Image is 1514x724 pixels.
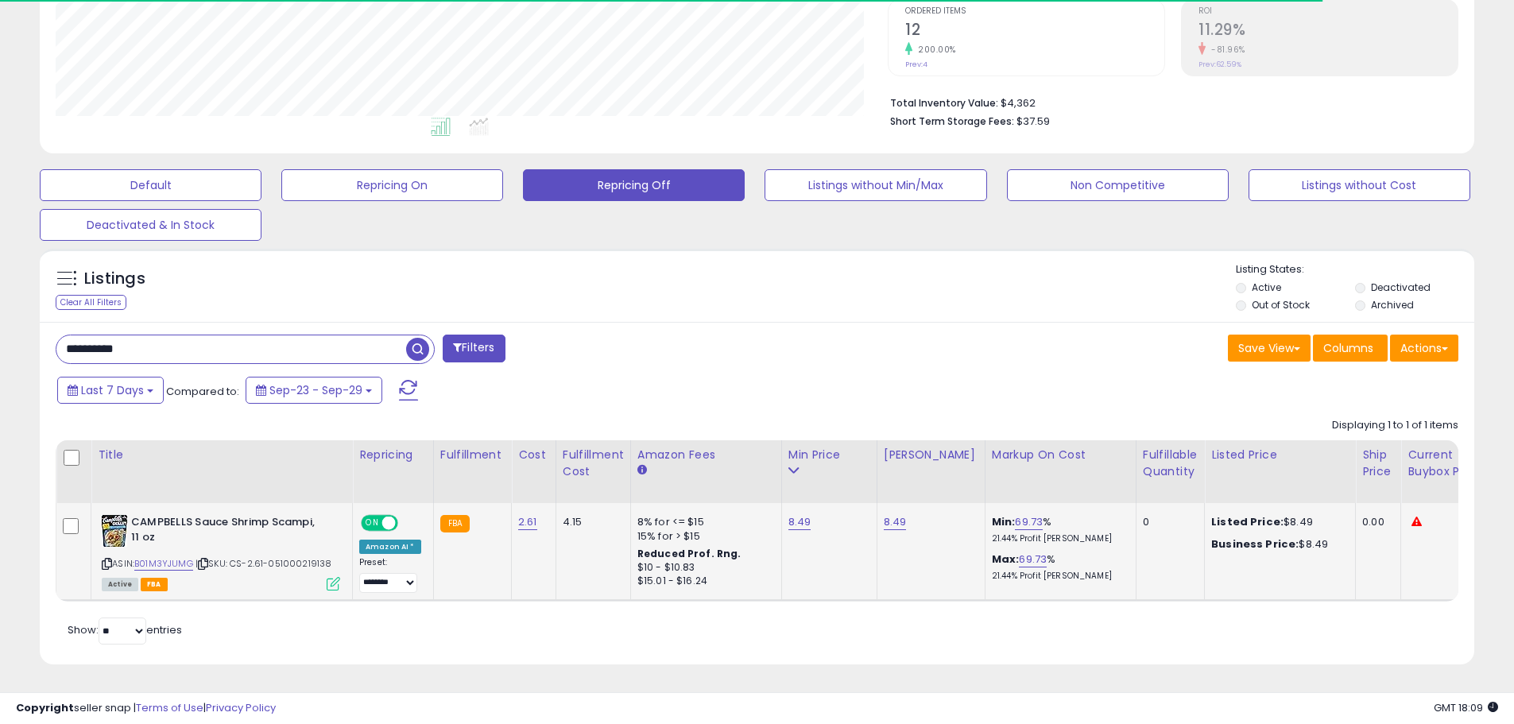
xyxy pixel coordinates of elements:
[637,447,775,463] div: Amazon Fees
[992,552,1020,567] b: Max:
[1252,298,1310,312] label: Out of Stock
[196,557,332,570] span: | SKU: CS-2.61-051000219138
[1019,552,1047,567] a: 69.73
[992,571,1124,582] p: 21.44% Profit [PERSON_NAME]
[1323,340,1373,356] span: Columns
[637,529,769,544] div: 15% for > $15
[1362,447,1394,480] div: Ship Price
[206,700,276,715] a: Privacy Policy
[637,463,647,478] small: Amazon Fees.
[637,575,769,588] div: $15.01 - $16.24
[563,515,618,529] div: 4.15
[56,295,126,310] div: Clear All Filters
[788,514,811,530] a: 8.49
[1371,298,1414,312] label: Archived
[440,515,470,532] small: FBA
[141,578,168,591] span: FBA
[1362,515,1388,529] div: 0.00
[98,447,346,463] div: Title
[523,169,745,201] button: Repricing Off
[1211,515,1343,529] div: $8.49
[788,447,870,463] div: Min Price
[57,377,164,404] button: Last 7 Days
[1015,514,1043,530] a: 69.73
[1143,447,1198,480] div: Fulfillable Quantity
[1228,335,1311,362] button: Save View
[1211,536,1299,552] b: Business Price:
[68,622,182,637] span: Show: entries
[40,169,261,201] button: Default
[1434,700,1498,715] span: 2025-10-7 18:09 GMT
[40,209,261,241] button: Deactivated & In Stock
[1332,418,1458,433] div: Displaying 1 to 1 of 1 items
[563,447,624,480] div: Fulfillment Cost
[131,515,324,548] b: CAMPBELLS Sauce Shrimp Scampi, 11 oz
[884,514,907,530] a: 8.49
[136,700,203,715] a: Terms of Use
[81,382,144,398] span: Last 7 Days
[992,533,1124,544] p: 21.44% Profit [PERSON_NAME]
[1252,281,1281,294] label: Active
[359,557,421,593] div: Preset:
[1211,514,1284,529] b: Listed Price:
[992,552,1124,582] div: %
[134,557,193,571] a: B01M3YJUMG
[985,440,1136,503] th: The percentage added to the cost of goods (COGS) that forms the calculator for Min & Max prices.
[269,382,362,398] span: Sep-23 - Sep-29
[1211,447,1349,463] div: Listed Price
[518,514,537,530] a: 2.61
[992,515,1124,544] div: %
[992,514,1016,529] b: Min:
[1236,262,1474,277] p: Listing States:
[1143,515,1192,529] div: 0
[1313,335,1388,362] button: Columns
[637,515,769,529] div: 8% for <= $15
[1007,169,1229,201] button: Non Competitive
[1249,169,1470,201] button: Listings without Cost
[166,384,239,399] span: Compared to:
[992,447,1129,463] div: Markup on Cost
[1408,447,1489,480] div: Current Buybox Price
[84,268,145,290] h5: Listings
[102,515,340,589] div: ASIN:
[1390,335,1458,362] button: Actions
[16,701,276,716] div: seller snap | |
[765,169,986,201] button: Listings without Min/Max
[884,447,978,463] div: [PERSON_NAME]
[16,700,74,715] strong: Copyright
[359,540,421,554] div: Amazon AI *
[246,377,382,404] button: Sep-23 - Sep-29
[637,561,769,575] div: $10 - $10.83
[102,515,127,547] img: 51x2dWGtBHL._SL40_.jpg
[396,517,421,530] span: OFF
[102,578,138,591] span: All listings currently available for purchase on Amazon
[440,447,505,463] div: Fulfillment
[1211,537,1343,552] div: $8.49
[359,447,427,463] div: Repricing
[518,447,549,463] div: Cost
[362,517,382,530] span: ON
[637,547,742,560] b: Reduced Prof. Rng.
[443,335,505,362] button: Filters
[281,169,503,201] button: Repricing On
[1371,281,1431,294] label: Deactivated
